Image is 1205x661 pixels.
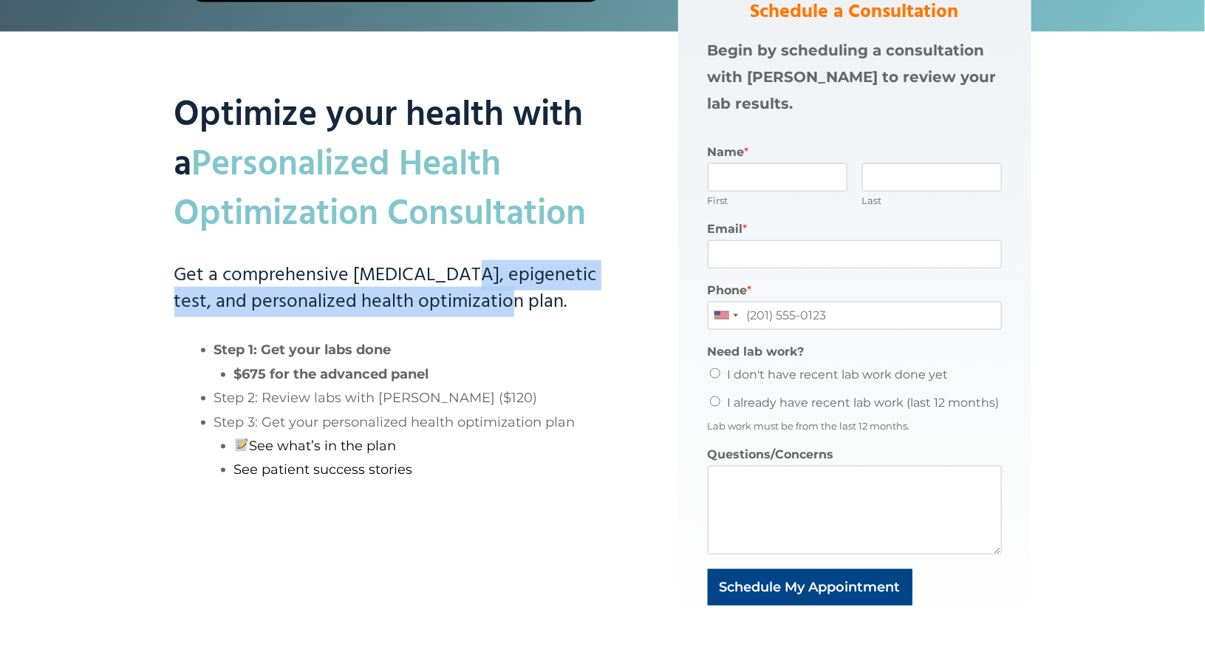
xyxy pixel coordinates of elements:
label: Name [708,145,1002,160]
strong: Begin by scheduling a consultation with [PERSON_NAME] to review your lab results. [708,41,997,112]
a: See patient success stories [234,461,413,478]
li: Step 2: Review labs with [PERSON_NAME] ($120) [214,386,619,410]
label: Need lab work? [708,345,1002,360]
input: (201) 555-0123 [708,302,1002,330]
h3: Get a comprehensive [MEDICAL_DATA], epigenetic test, and personalized health optimization plan. [174,262,619,316]
label: Last [862,194,1002,207]
img: 📝 [235,438,248,452]
a: See what’s in the plan [234,438,397,454]
label: Email [708,222,1002,237]
label: Phone [708,283,1002,299]
strong: $675 for the advanced panel [234,366,429,382]
mark: Personalized Health Optimization Consultation [174,137,587,243]
li: Step 3: Get your personalized health optimization plan [214,410,619,482]
button: Schedule My Appointment [708,569,912,606]
label: I already have recent lab work (last 12 months) [728,396,1000,410]
div: Lab work must be from the last 12 months. [708,420,1002,433]
label: First [708,194,847,207]
strong: Step 1: Get your labs done [214,342,392,358]
div: United States: +1 [709,302,743,329]
label: Questions/Concerns [708,447,1002,463]
label: I don't have recent lab work done yet [728,367,949,382]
